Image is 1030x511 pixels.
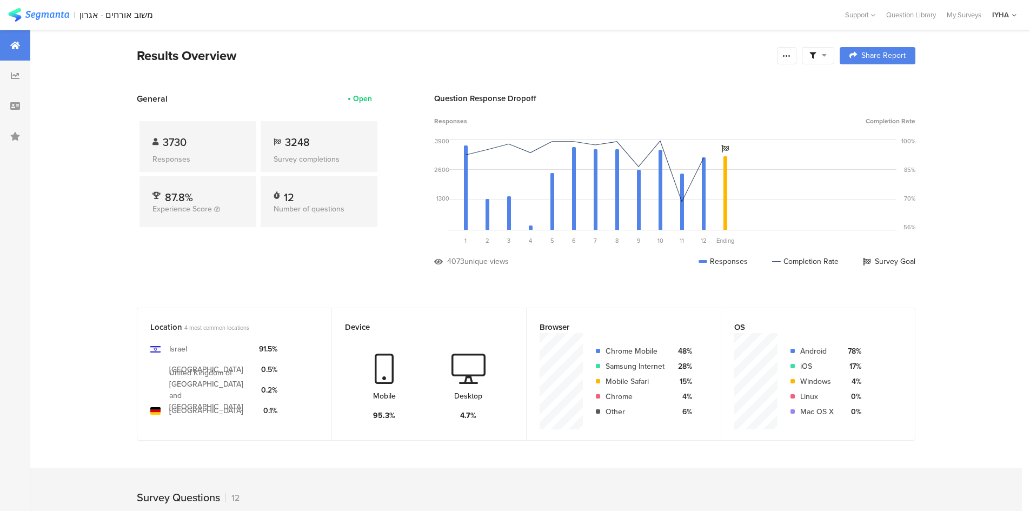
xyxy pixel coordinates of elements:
[699,256,748,267] div: Responses
[941,10,987,20] a: My Surveys
[345,321,495,333] div: Device
[673,406,692,417] div: 6%
[714,236,736,245] div: Ending
[992,10,1009,20] div: IYHA
[436,194,449,203] div: 1300
[800,391,834,402] div: Linux
[8,8,69,22] img: segmanta logo
[169,367,250,413] div: United Kingdom of [GEOGRAPHIC_DATA] and [GEOGRAPHIC_DATA]
[800,376,834,387] div: Windows
[165,189,193,205] span: 87.8%
[606,406,664,417] div: Other
[274,203,344,215] span: Number of questions
[434,165,449,174] div: 2600
[673,346,692,357] div: 48%
[137,489,220,506] div: Survey Questions
[901,137,915,145] div: 100%
[680,236,684,245] span: 11
[673,391,692,402] div: 4%
[701,236,707,245] span: 12
[447,256,464,267] div: 4073
[550,236,554,245] span: 5
[169,343,187,355] div: Israel
[150,321,301,333] div: Location
[74,9,75,21] div: |
[152,203,212,215] span: Experience Score
[259,405,277,416] div: 0.1%
[464,236,467,245] span: 1
[464,256,509,267] div: unique views
[673,361,692,372] div: 28%
[606,361,664,372] div: Samsung Internet
[904,194,915,203] div: 70%
[529,236,532,245] span: 4
[800,361,834,372] div: iOS
[657,236,663,245] span: 10
[163,134,187,150] span: 3730
[594,236,597,245] span: 7
[373,410,395,421] div: 95.3%
[734,321,884,333] div: OS
[284,189,294,200] div: 12
[152,154,243,165] div: Responses
[434,92,915,104] div: Question Response Dropoff
[673,376,692,387] div: 15%
[79,10,153,20] div: משוב אורחים - אגרון
[434,116,467,126] span: Responses
[606,346,664,357] div: Chrome Mobile
[285,134,310,150] span: 3248
[137,92,168,105] span: General
[572,236,576,245] span: 6
[842,346,861,357] div: 78%
[842,406,861,417] div: 0%
[454,390,482,402] div: Desktop
[904,165,915,174] div: 85%
[274,154,364,165] div: Survey completions
[845,6,875,23] div: Support
[259,384,277,396] div: 0.2%
[842,376,861,387] div: 4%
[259,364,277,375] div: 0.5%
[881,10,941,20] a: Question Library
[863,256,915,267] div: Survey Goal
[353,93,372,104] div: Open
[373,390,396,402] div: Mobile
[800,346,834,357] div: Android
[435,137,449,145] div: 3900
[486,236,489,245] span: 2
[225,492,240,504] div: 12
[137,46,772,65] div: Results Overview
[842,391,861,402] div: 0%
[772,256,839,267] div: Completion Rate
[637,236,641,245] span: 9
[606,391,664,402] div: Chrome
[903,223,915,231] div: 56%
[861,52,906,59] span: Share Report
[842,361,861,372] div: 17%
[169,405,243,416] div: [GEOGRAPHIC_DATA]
[507,236,510,245] span: 3
[721,145,729,152] i: Survey Goal
[259,343,277,355] div: 91.5%
[866,116,915,126] span: Completion Rate
[800,406,834,417] div: Mac OS X
[184,323,249,332] span: 4 most common locations
[615,236,619,245] span: 8
[460,410,476,421] div: 4.7%
[540,321,690,333] div: Browser
[169,364,243,375] div: [GEOGRAPHIC_DATA]
[606,376,664,387] div: Mobile Safari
